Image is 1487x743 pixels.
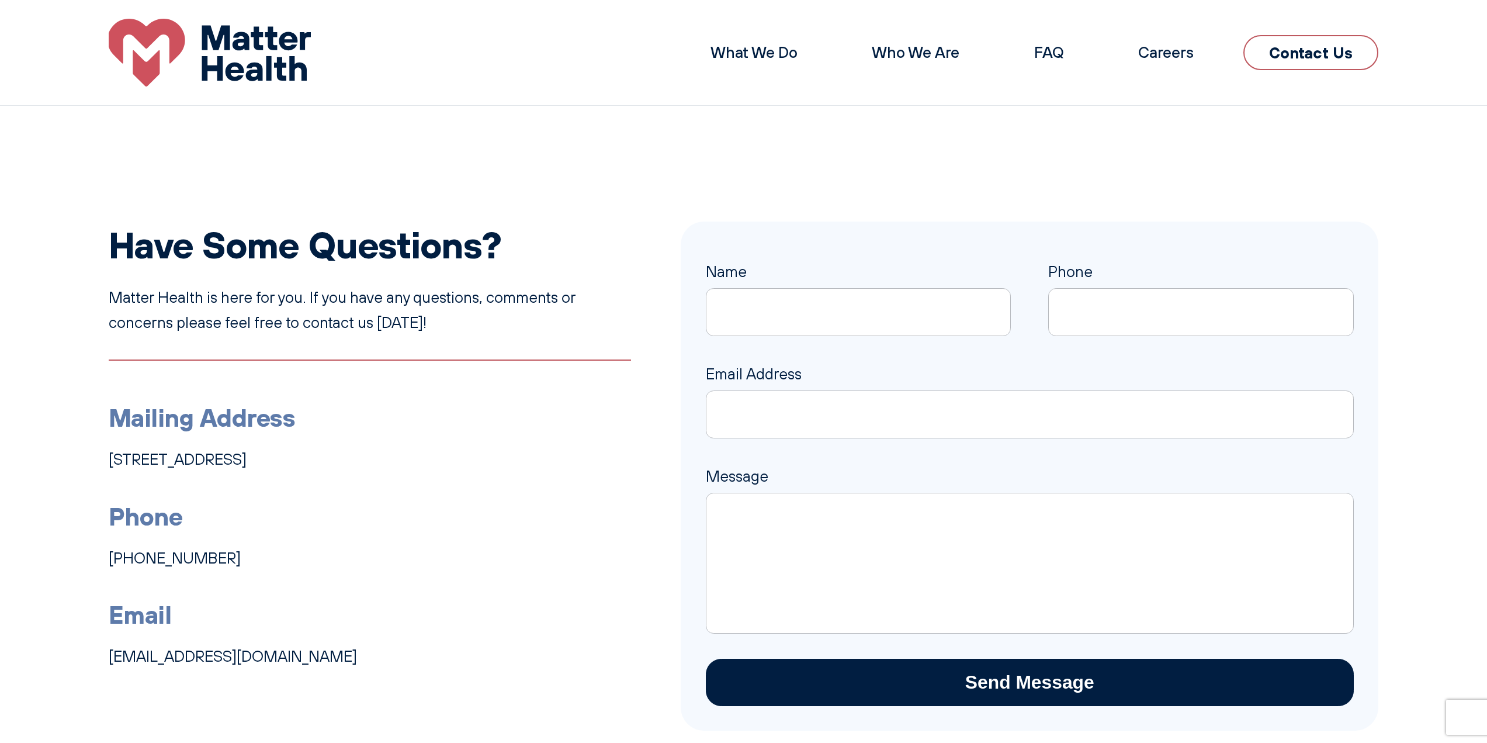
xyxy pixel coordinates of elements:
[109,496,632,536] h3: Phone
[706,466,1354,510] label: Message
[109,595,632,634] h3: Email
[1034,43,1064,62] a: FAQ
[1138,43,1194,62] a: Careers
[1048,262,1354,317] label: Phone
[109,450,247,468] a: [STREET_ADDRESS]
[706,390,1354,438] input: Email Address
[706,659,1354,706] input: Send Message
[1048,288,1354,336] input: Phone
[706,493,1354,634] textarea: Message
[706,364,1354,420] label: Email Address
[872,43,959,62] a: Who We Are
[706,262,1011,317] label: Name
[706,288,1011,336] input: Name
[109,222,632,266] h2: Have Some Questions?
[109,398,632,437] h3: Mailing Address
[1243,35,1379,70] a: Contact Us
[109,285,632,334] p: Matter Health is here for you. If you have any questions, comments or concerns please feel free t...
[109,647,357,665] a: [EMAIL_ADDRESS][DOMAIN_NAME]
[710,43,798,62] a: What We Do
[109,548,241,567] a: [PHONE_NUMBER]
